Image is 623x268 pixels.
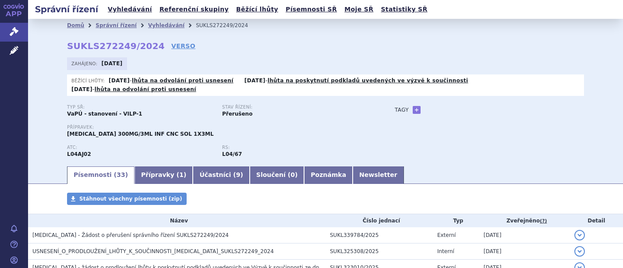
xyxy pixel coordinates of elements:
a: Referenční skupiny [157,4,231,15]
a: Domů [67,22,84,28]
h3: Tagy [395,105,409,115]
p: RS: [222,145,368,150]
span: Ultomiris - Žádost o přerušení správního řízení SUKLS272249/2024 [32,232,229,238]
a: + [413,106,421,114]
strong: RAVULIZUMAB [67,151,91,157]
p: - [109,77,234,84]
a: Správní řízení [96,22,137,28]
a: Newsletter [353,166,404,184]
span: Zahájeno: [71,60,99,67]
a: lhůta na poskytnutí podkladů uvedených ve výzvě k součinnosti [268,78,468,84]
td: [DATE] [479,243,570,260]
span: 9 [236,171,241,178]
td: SUKL339784/2025 [326,227,433,243]
strong: VaPÚ - stanovení - VILP-1 [67,111,142,117]
strong: [DATE] [102,60,123,67]
p: ATC: [67,145,213,150]
a: Statistiky SŘ [378,4,430,15]
a: Vyhledávání [105,4,155,15]
span: 0 [290,171,295,178]
strong: [DATE] [109,78,130,84]
th: Název [28,214,326,227]
a: Stáhnout všechny písemnosti (zip) [67,193,187,205]
span: Běžící lhůty: [71,77,106,84]
a: Vyhledávání [148,22,184,28]
span: 1 [179,171,184,178]
strong: [DATE] [71,86,92,92]
p: Přípravek: [67,125,377,130]
p: - [244,77,468,84]
a: VERSO [171,42,195,50]
a: Sloučení (0) [250,166,304,184]
td: SUKL325308/2025 [326,243,433,260]
span: Interní [437,248,454,254]
th: Číslo jednací [326,214,433,227]
a: lhůta na odvolání proti usnesení [132,78,234,84]
span: Externí [437,232,456,238]
a: Účastníci (9) [193,166,249,184]
p: Stav řízení: [222,105,368,110]
strong: Přerušeno [222,111,252,117]
a: Písemnosti SŘ [283,4,340,15]
th: Detail [570,214,623,227]
abbr: (?) [540,218,547,224]
strong: [DATE] [244,78,265,84]
td: [DATE] [479,227,570,243]
span: 33 [117,171,125,178]
a: lhůta na odvolání proti usnesení [95,86,196,92]
span: USNESENÍ_O_PRODLOUŽENÍ_LHŮTY_K_SOUČINNOSTI_ULTOMIRIS_SUKLS272249_2024 [32,248,274,254]
a: Poznámka [304,166,353,184]
p: - [71,86,196,93]
li: SUKLS272249/2024 [196,19,259,32]
span: Stáhnout všechny písemnosti (zip) [79,196,182,202]
a: Moje SŘ [342,4,376,15]
strong: ravulizumab [222,151,242,157]
p: Typ SŘ: [67,105,213,110]
button: detail [574,230,585,240]
strong: SUKLS272249/2024 [67,41,165,51]
a: Běžící lhůty [234,4,281,15]
button: detail [574,246,585,257]
a: Písemnosti (33) [67,166,135,184]
th: Typ [433,214,479,227]
a: Přípravky (1) [135,166,193,184]
span: [MEDICAL_DATA] 300MG/3ML INF CNC SOL 1X3ML [67,131,214,137]
th: Zveřejněno [479,214,570,227]
h2: Správní řízení [28,3,105,15]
